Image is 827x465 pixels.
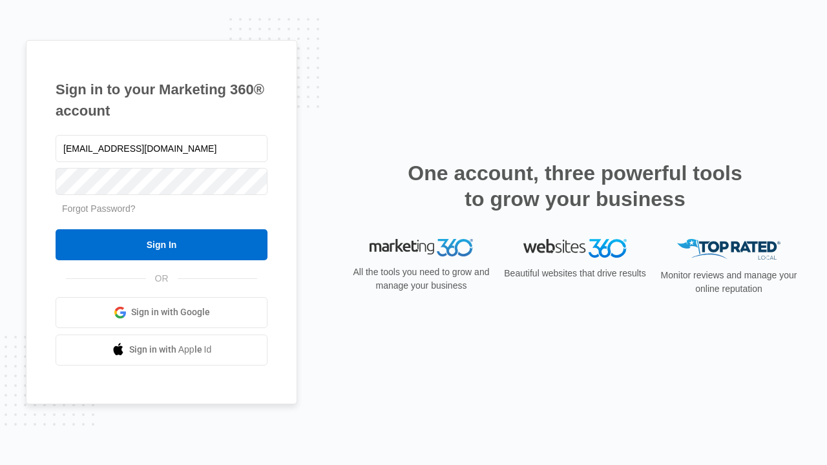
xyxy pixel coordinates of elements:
[56,229,267,260] input: Sign In
[677,239,780,260] img: Top Rated Local
[146,272,178,285] span: OR
[56,79,267,121] h1: Sign in to your Marketing 360® account
[56,335,267,366] a: Sign in with Apple Id
[56,297,267,328] a: Sign in with Google
[56,135,267,162] input: Email
[62,203,136,214] a: Forgot Password?
[370,239,473,257] img: Marketing 360
[523,239,627,258] img: Websites 360
[503,267,647,280] p: Beautiful websites that drive results
[404,160,746,212] h2: One account, three powerful tools to grow your business
[129,343,212,356] span: Sign in with Apple Id
[349,265,494,293] p: All the tools you need to grow and manage your business
[131,305,210,319] span: Sign in with Google
[656,269,801,296] p: Monitor reviews and manage your online reputation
